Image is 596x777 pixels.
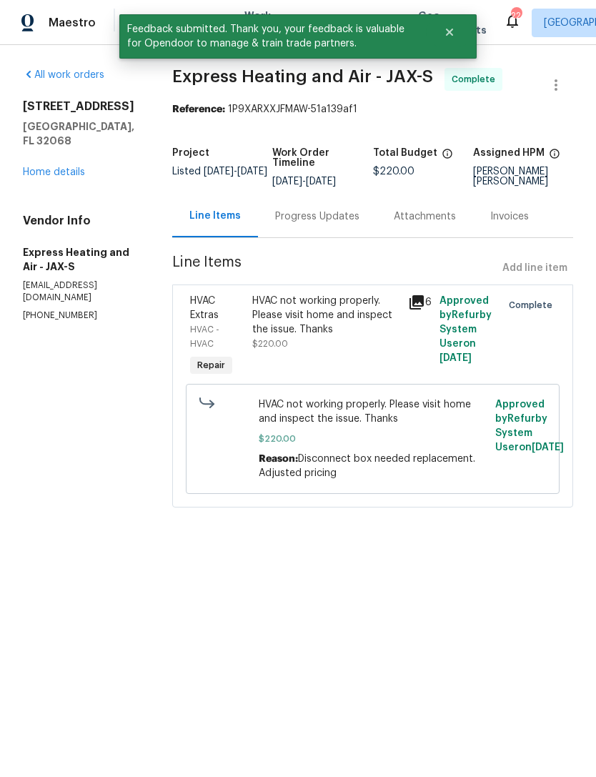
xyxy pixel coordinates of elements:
div: HVAC not working properly. Please visit home and inspect the issue. Thanks [252,294,399,337]
h5: [GEOGRAPHIC_DATA], FL 32068 [23,119,138,148]
div: 6 [408,294,431,311]
h4: Vendor Info [23,214,138,228]
span: Line Items [172,255,497,282]
span: [DATE] [272,177,302,187]
b: Reference: [172,104,225,114]
div: Line Items [189,209,241,223]
span: The hpm assigned to this work order. [549,148,560,167]
span: HVAC not working properly. Please visit home and inspect the issue. Thanks [259,397,487,426]
span: Complete [452,72,501,86]
span: Maestro [49,16,96,30]
p: [PHONE_NUMBER] [23,310,138,322]
div: 1P9XARXXJFMAW-51a139af1 [172,102,573,117]
span: HVAC - HVAC [190,325,219,348]
div: 22 [511,9,521,23]
span: [DATE] [306,177,336,187]
span: $220.00 [373,167,414,177]
h2: [STREET_ADDRESS] [23,99,138,114]
span: Approved by Refurby System User on [439,296,492,363]
span: Repair [192,358,231,372]
span: [DATE] [204,167,234,177]
h5: Total Budget [373,148,437,158]
span: The total cost of line items that have been proposed by Opendoor. This sum includes line items th... [442,148,453,167]
h5: Assigned HPM [473,148,545,158]
button: Close [426,18,473,46]
span: - [204,167,267,177]
span: Approved by Refurby System User on [495,400,564,452]
span: Express Heating and Air - JAX-S [172,68,433,85]
div: Attachments [394,209,456,224]
span: Disconnect box needed replacement. Adjusted pricing [259,454,475,478]
h5: Work Order Timeline [272,148,372,168]
span: Listed [172,167,267,177]
span: Geo Assignments [418,9,487,37]
div: Invoices [490,209,529,224]
h5: Project [172,148,209,158]
div: [PERSON_NAME] [PERSON_NAME] [473,167,573,187]
span: Complete [509,298,558,312]
p: [EMAIL_ADDRESS][DOMAIN_NAME] [23,279,138,304]
span: [DATE] [439,353,472,363]
h5: Express Heating and Air - JAX-S [23,245,138,274]
span: - [272,177,336,187]
span: $220.00 [259,432,487,446]
span: Feedback submitted. Thank you, your feedback is valuable for Opendoor to manage & train trade par... [119,14,426,59]
span: [DATE] [237,167,267,177]
span: Reason: [259,454,298,464]
span: Work Orders [244,9,281,37]
span: [DATE] [532,442,564,452]
span: HVAC Extras [190,296,219,320]
div: Progress Updates [275,209,359,224]
a: All work orders [23,70,104,80]
a: Home details [23,167,85,177]
span: $220.00 [252,340,288,348]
